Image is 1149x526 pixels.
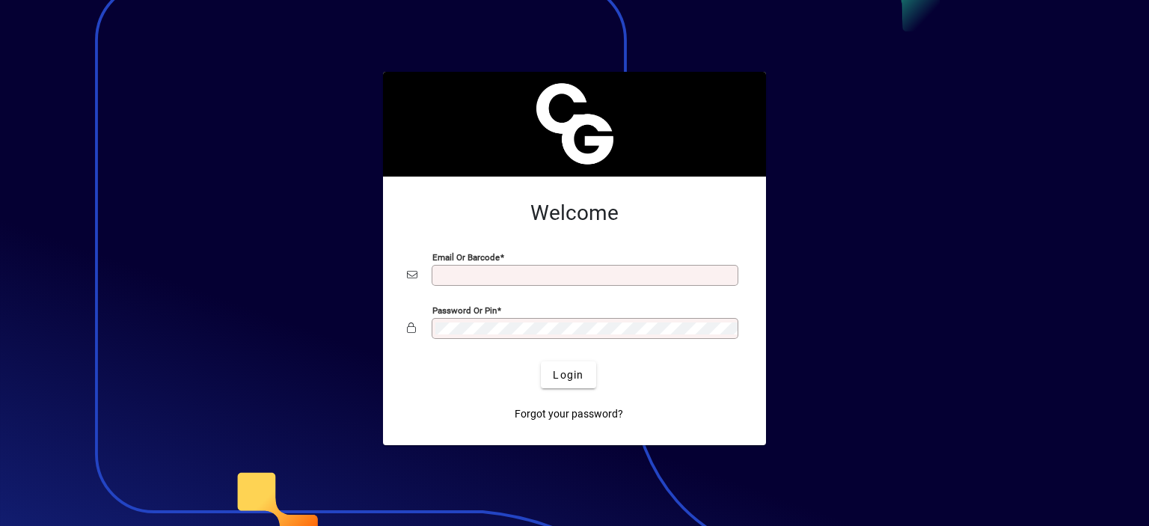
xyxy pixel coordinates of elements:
[515,406,623,422] span: Forgot your password?
[432,252,500,263] mat-label: Email or Barcode
[509,400,629,427] a: Forgot your password?
[541,361,595,388] button: Login
[407,201,742,226] h2: Welcome
[432,305,497,316] mat-label: Password or Pin
[553,367,583,383] span: Login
